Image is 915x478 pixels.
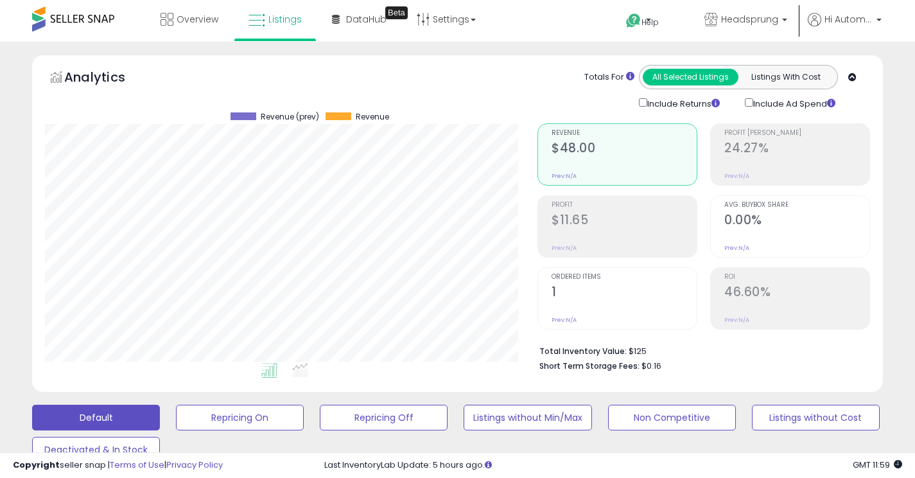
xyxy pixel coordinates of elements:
[735,96,856,111] div: Include Ad Spend
[724,274,869,281] span: ROI
[552,141,697,158] h2: $48.00
[616,3,684,42] a: Help
[724,130,869,137] span: Profit [PERSON_NAME]
[724,213,869,230] h2: 0.00%
[824,13,873,26] span: Hi Automation
[721,13,778,26] span: Headsprung
[584,71,634,84] div: Totals For
[724,285,869,302] h2: 46.60%
[552,274,697,281] span: Ordered Items
[539,342,860,358] li: $125
[539,346,627,357] b: Total Inventory Value:
[853,459,902,471] span: 2025-09-18 11:59 GMT
[724,141,869,158] h2: 24.27%
[13,459,223,472] div: seller snap | |
[166,459,223,471] a: Privacy Policy
[539,360,640,371] b: Short Term Storage Fees:
[176,405,304,430] button: Repricing On
[629,96,735,111] div: Include Returns
[738,69,833,85] button: Listings With Cost
[32,437,160,463] button: Deactivated & In Stock
[724,244,749,252] small: Prev: N/A
[724,316,749,324] small: Prev: N/A
[552,213,697,230] h2: $11.65
[64,68,150,89] h5: Analytics
[110,459,164,471] a: Terms of Use
[625,13,641,29] i: Get Help
[808,13,882,42] a: Hi Automation
[608,405,736,430] button: Non Competitive
[177,13,218,26] span: Overview
[552,316,577,324] small: Prev: N/A
[261,112,319,121] span: Revenue (prev)
[464,405,591,430] button: Listings without Min/Max
[32,405,160,430] button: Default
[346,13,387,26] span: DataHub
[385,6,408,19] div: Tooltip anchor
[641,360,661,372] span: $0.16
[324,459,902,472] div: Last InventoryLab Update: 5 hours ago.
[320,405,448,430] button: Repricing Off
[724,202,869,209] span: Avg. Buybox Share
[724,172,749,180] small: Prev: N/A
[356,112,389,121] span: Revenue
[752,405,880,430] button: Listings without Cost
[643,69,738,85] button: All Selected Listings
[552,244,577,252] small: Prev: N/A
[268,13,302,26] span: Listings
[552,202,697,209] span: Profit
[13,459,60,471] strong: Copyright
[552,172,577,180] small: Prev: N/A
[641,17,659,28] span: Help
[552,285,697,302] h2: 1
[552,130,697,137] span: Revenue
